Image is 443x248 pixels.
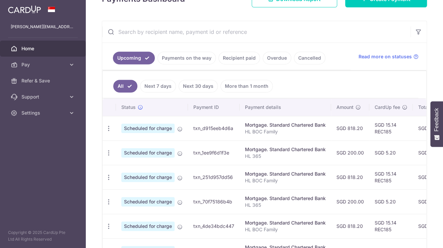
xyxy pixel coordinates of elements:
a: Read more on statuses [359,53,419,60]
td: SGD 818.20 [331,214,369,238]
a: Next 30 days [179,80,218,92]
td: SGD 5.20 [369,189,413,214]
span: Scheduled for charge [121,222,175,231]
td: SGD 818.20 [331,165,369,189]
p: HL BOC Family [245,226,326,233]
td: txn_251d957dd56 [188,165,240,189]
div: Mortgage. Standard Chartered Bank [245,146,326,153]
span: Home [21,45,66,52]
span: Refer & Save [21,77,66,84]
span: Status [121,104,136,111]
img: CardUp [8,5,41,13]
span: Feedback [434,108,440,131]
td: txn_d915eeb4d6a [188,116,240,140]
span: Scheduled for charge [121,197,175,206]
td: SGD 818.20 [331,116,369,140]
span: Scheduled for charge [121,124,175,133]
a: Next 7 days [140,80,176,92]
button: Feedback - Show survey [430,101,443,147]
span: Total amt. [418,104,440,111]
th: Payment ID [188,99,240,116]
td: SGD 15.14 REC185 [369,214,413,238]
span: Pay [21,61,66,68]
div: Mortgage. Standard Chartered Bank [245,122,326,128]
span: Amount [336,104,354,111]
p: HL 365 [245,153,326,160]
span: Help [15,5,29,11]
a: Upcoming [113,52,155,64]
td: SGD 200.00 [331,140,369,165]
td: SGD 15.14 REC185 [369,116,413,140]
p: HL 365 [245,202,326,208]
span: CardUp fee [375,104,400,111]
th: Payment details [240,99,331,116]
td: SGD 5.20 [369,140,413,165]
a: Overdue [263,52,291,64]
a: Recipient paid [218,52,260,64]
td: txn_70f75186b4b [188,189,240,214]
a: More than 1 month [220,80,273,92]
a: Payments on the way [157,52,216,64]
td: SGD 15.14 REC185 [369,165,413,189]
div: Mortgage. Standard Chartered Bank [245,220,326,226]
td: txn_4de34bdc447 [188,214,240,238]
div: Mortgage. Standard Chartered Bank [245,195,326,202]
span: Support [21,94,66,100]
span: Settings [21,110,66,116]
td: txn_1ee9f6d1f3e [188,140,240,165]
span: Scheduled for charge [121,148,175,158]
p: HL BOC Family [245,177,326,184]
td: SGD 200.00 [331,189,369,214]
input: Search by recipient name, payment id or reference [102,21,410,43]
a: All [113,80,137,92]
p: HL BOC Family [245,128,326,135]
span: Scheduled for charge [121,173,175,182]
div: Mortgage. Standard Chartered Bank [245,171,326,177]
span: Read more on statuses [359,53,412,60]
a: Cancelled [294,52,325,64]
p: [PERSON_NAME][EMAIL_ADDRESS][PERSON_NAME][DOMAIN_NAME] [11,23,75,30]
